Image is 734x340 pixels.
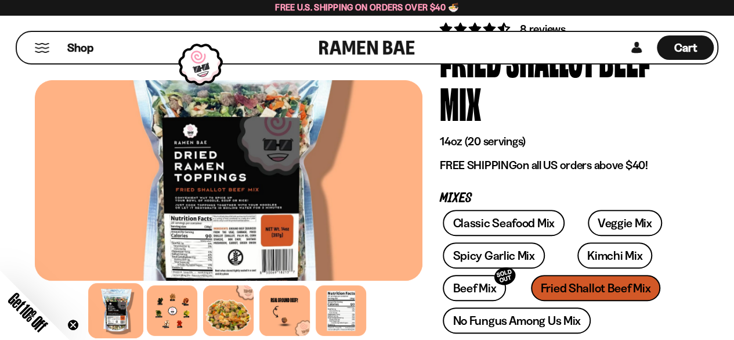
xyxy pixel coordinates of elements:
a: Shop [67,35,93,60]
a: Classic Seafood Mix [443,210,564,236]
p: on all US orders above $40! [440,158,682,173]
a: Spicy Garlic Mix [443,242,544,269]
span: Get 10% Off [5,289,50,335]
div: Beef [599,37,650,81]
button: Close teaser [67,319,79,331]
a: Beef MixSOLD OUT [443,275,506,301]
span: Cart [674,41,697,55]
p: Mixes [440,193,682,204]
a: No Fungus Among Us Mix [443,307,590,334]
span: Free U.S. Shipping on Orders over $40 🍜 [275,2,459,13]
p: 14oz (20 servings) [440,134,682,149]
strong: FREE SHIPPING [440,158,516,172]
a: Cart [657,32,714,63]
button: Mobile Menu Trigger [34,43,50,53]
a: Kimchi Mix [577,242,652,269]
a: Veggie Mix [588,210,662,236]
div: SOLD OUT [492,265,518,288]
span: Shop [67,40,93,56]
div: Shallot [506,37,594,81]
div: Mix [440,81,481,124]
